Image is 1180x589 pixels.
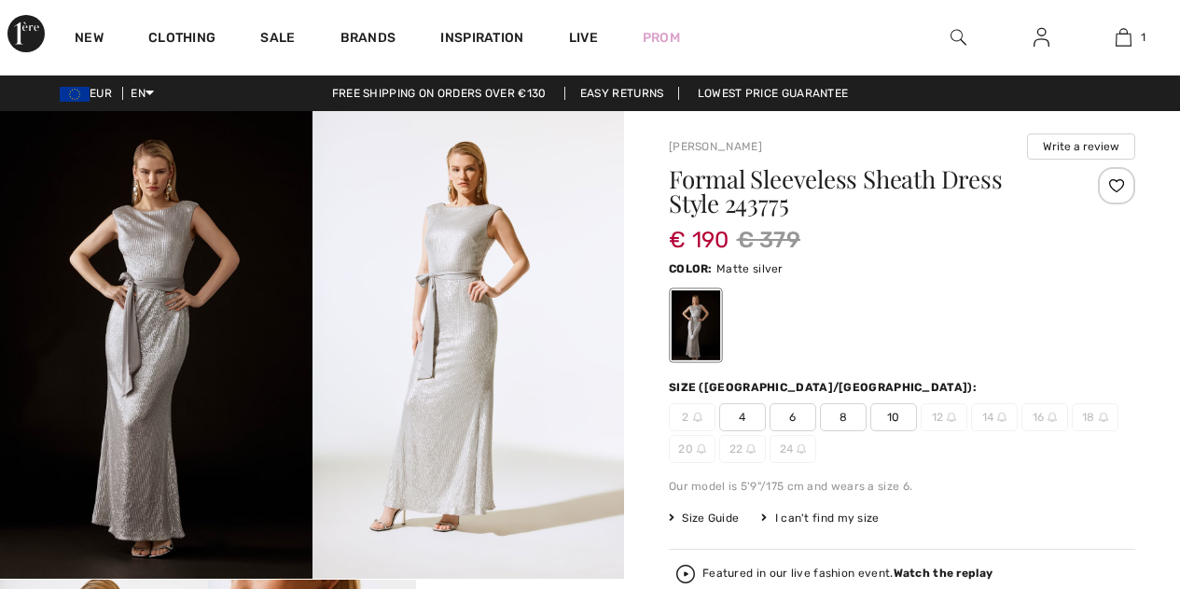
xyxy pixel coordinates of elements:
[719,403,766,431] span: 4
[60,87,119,100] span: EUR
[770,403,816,431] span: 6
[820,403,867,431] span: 8
[564,87,680,100] a: Easy Returns
[669,435,715,463] span: 20
[672,290,720,360] div: Matte silver
[719,435,766,463] span: 22
[761,510,879,526] div: I can't find my size
[669,478,1135,495] div: Our model is 5'9"/175 cm and wears a size 6.
[697,444,706,454] img: ring-m.svg
[669,167,1058,216] h1: Formal Sleeveless Sheath Dress Style 243775
[1099,413,1108,422] img: ring-m.svg
[1019,26,1064,49] a: Sign In
[7,15,45,52] img: 1ère Avenue
[669,208,729,253] span: € 190
[894,567,993,580] strong: Watch the replay
[1027,133,1135,160] button: Write a review
[716,262,784,275] span: Matte silver
[1116,26,1131,49] img: My Bag
[131,87,154,100] span: EN
[971,403,1018,431] span: 14
[60,87,90,102] img: Euro
[947,413,956,422] img: ring-m.svg
[317,87,562,100] a: Free shipping on orders over €130
[260,30,295,49] a: Sale
[669,379,980,396] div: Size ([GEOGRAPHIC_DATA]/[GEOGRAPHIC_DATA]):
[1034,26,1049,49] img: My Info
[1048,413,1057,422] img: ring-m.svg
[1072,403,1118,431] span: 18
[148,30,215,49] a: Clothing
[951,26,966,49] img: search the website
[1141,29,1145,46] span: 1
[669,140,762,153] a: [PERSON_NAME]
[569,28,598,48] a: Live
[693,413,702,422] img: ring-m.svg
[669,403,715,431] span: 2
[997,413,1006,422] img: ring-m.svg
[1083,26,1164,49] a: 1
[340,30,396,49] a: Brands
[746,444,756,454] img: ring-m.svg
[770,435,816,463] span: 24
[669,510,739,526] span: Size Guide
[440,30,523,49] span: Inspiration
[676,565,695,583] img: Watch the replay
[797,444,806,454] img: ring-m.svg
[921,403,967,431] span: 12
[75,30,104,49] a: New
[1021,403,1068,431] span: 16
[643,28,680,48] a: Prom
[1062,449,1161,496] iframe: Opens a widget where you can chat to one of our agents
[702,568,993,580] div: Featured in our live fashion event.
[683,87,864,100] a: Lowest Price Guarantee
[312,111,625,579] img: Formal Sleeveless Sheath Dress Style 243775. 2
[737,223,801,257] span: € 379
[870,403,917,431] span: 10
[669,262,713,275] span: Color:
